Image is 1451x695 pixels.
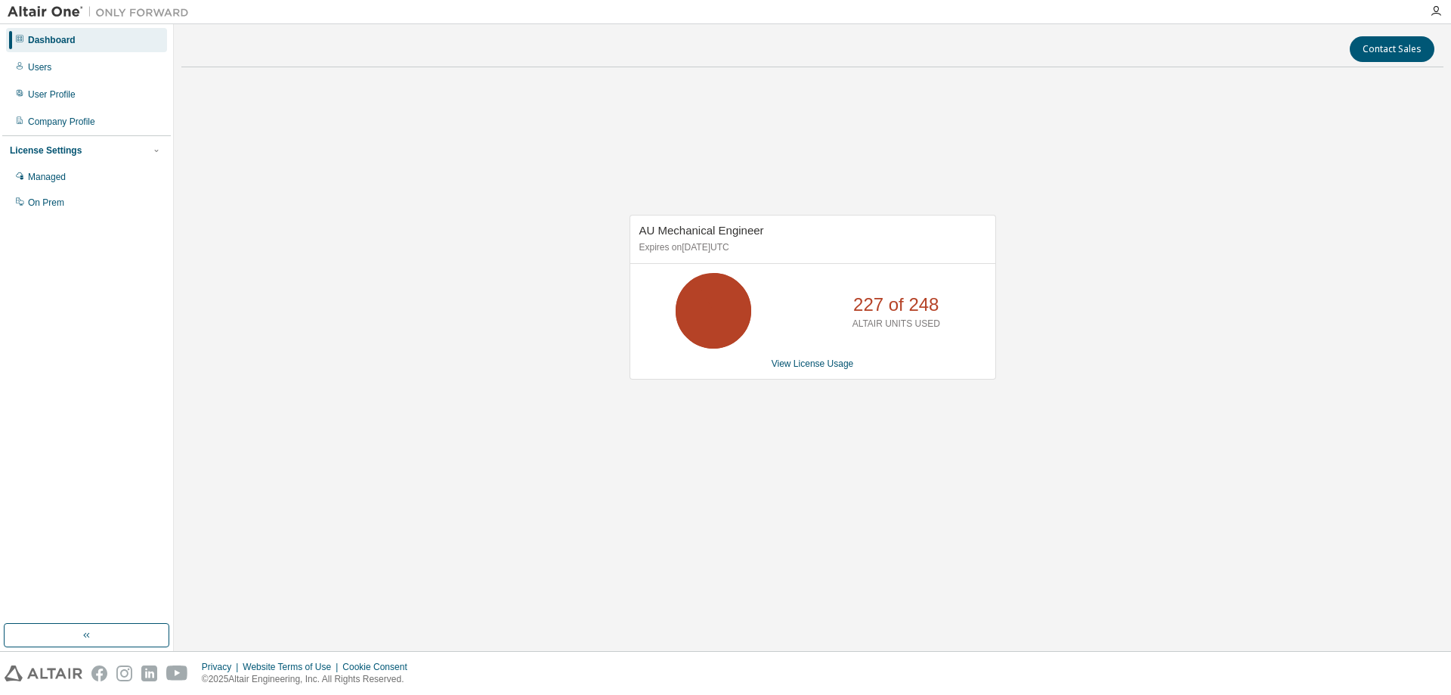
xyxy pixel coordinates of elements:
img: altair_logo.svg [5,666,82,681]
div: Managed [28,171,66,183]
p: Expires on [DATE] UTC [639,241,982,254]
div: Privacy [202,661,243,673]
button: Contact Sales [1350,36,1434,62]
div: User Profile [28,88,76,101]
img: youtube.svg [166,666,188,681]
img: facebook.svg [91,666,107,681]
img: linkedin.svg [141,666,157,681]
div: Dashboard [28,34,76,46]
img: instagram.svg [116,666,132,681]
div: License Settings [10,144,82,157]
div: Cookie Consent [342,661,416,673]
div: Users [28,61,51,73]
div: Website Terms of Use [243,661,342,673]
div: On Prem [28,197,64,209]
p: ALTAIR UNITS USED [852,318,940,330]
a: View License Usage [772,358,854,369]
div: Company Profile [28,116,95,128]
img: Altair One [8,5,196,20]
p: 227 of 248 [853,292,939,318]
span: AU Mechanical Engineer [639,224,764,237]
p: © 2025 Altair Engineering, Inc. All Rights Reserved. [202,673,416,686]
